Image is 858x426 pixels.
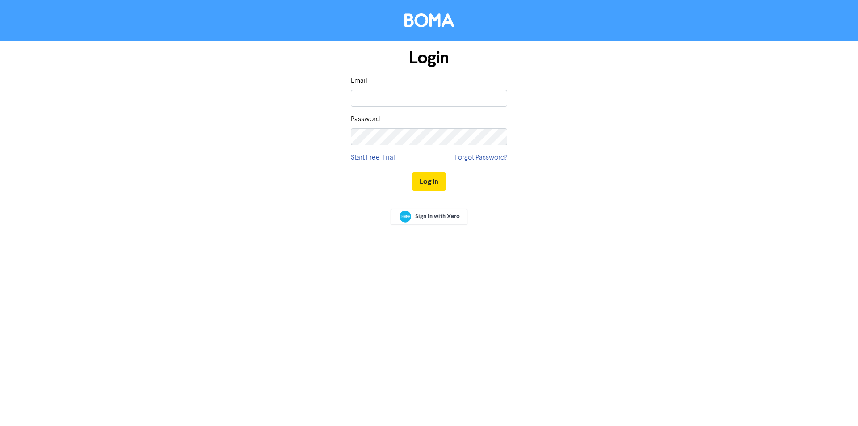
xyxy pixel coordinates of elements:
[351,48,507,68] h1: Login
[400,211,411,223] img: Xero logo
[813,383,858,426] iframe: Chat Widget
[404,13,454,27] img: BOMA Logo
[351,76,367,86] label: Email
[351,152,395,163] a: Start Free Trial
[412,172,446,191] button: Log In
[391,209,467,224] a: Sign In with Xero
[351,114,380,125] label: Password
[415,212,460,220] span: Sign In with Xero
[454,152,507,163] a: Forgot Password?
